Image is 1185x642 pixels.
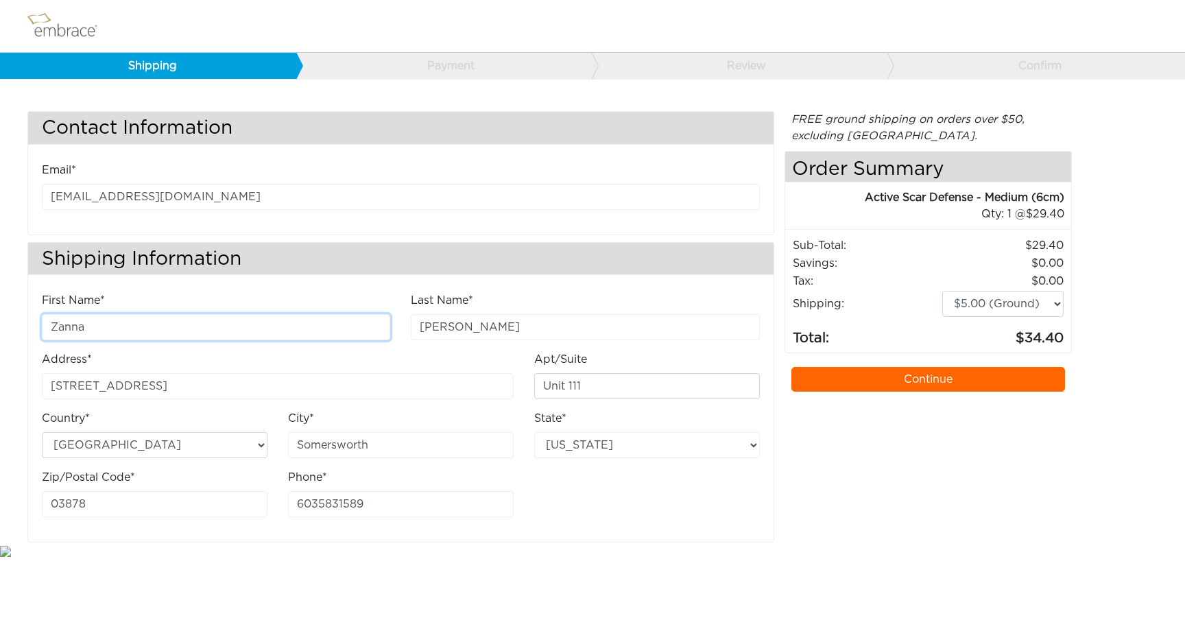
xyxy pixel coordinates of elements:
label: Apt/Suite [534,351,587,368]
img: logo.png [24,9,113,43]
h3: Shipping Information [28,243,774,275]
label: Zip/Postal Code* [42,469,135,486]
label: Phone* [288,469,327,486]
div: 1 @ [802,206,1065,222]
td: Sub-Total: [792,237,942,254]
td: Total: [792,318,942,349]
td: 34.40 [942,318,1064,349]
label: First Name* [42,292,105,309]
a: Continue [791,367,1066,392]
a: Payment [296,53,592,79]
td: Shipping: [792,290,942,318]
td: Savings : [792,254,942,272]
label: City* [288,410,314,427]
label: Last Name* [411,292,473,309]
td: 0.00 [942,254,1064,272]
div: Active Scar Defense - Medium (6cm) [785,189,1065,206]
label: Address* [42,351,92,368]
a: Confirm [887,53,1183,79]
td: 0.00 [942,272,1064,290]
label: State* [534,410,566,427]
td: 29.40 [942,237,1064,254]
label: Country* [42,410,90,427]
div: FREE ground shipping on orders over $50, excluding [GEOGRAPHIC_DATA]. [785,111,1073,144]
h3: Contact Information [28,112,774,144]
a: Review [591,53,887,79]
span: 29.40 [1026,209,1064,219]
td: Tax: [792,272,942,290]
h4: Order Summary [785,152,1072,182]
label: Email* [42,162,76,178]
